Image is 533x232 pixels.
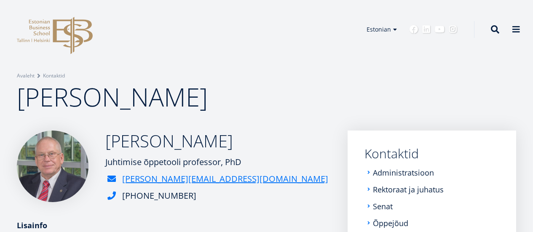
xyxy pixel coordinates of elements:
a: Senat [373,202,393,211]
a: Instagram [449,25,457,34]
a: Rektoraat ja juhatus [373,185,444,194]
div: Juhtimise õppetooli professor, PhD [105,156,328,168]
h2: [PERSON_NAME] [105,131,328,152]
a: Administratsioon [373,168,434,177]
a: Youtube [435,25,445,34]
a: Linkedin [422,25,431,34]
div: [PHONE_NUMBER] [122,189,196,202]
a: Kontaktid [364,147,499,160]
a: [PERSON_NAME][EMAIL_ADDRESS][DOMAIN_NAME] [122,173,328,185]
img: a [17,131,88,202]
a: Õppejõud [373,219,408,227]
a: Facebook [410,25,418,34]
span: [PERSON_NAME] [17,80,208,114]
div: Lisainfo [17,219,331,232]
a: Kontaktid [43,72,65,80]
a: Avaleht [17,72,35,80]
